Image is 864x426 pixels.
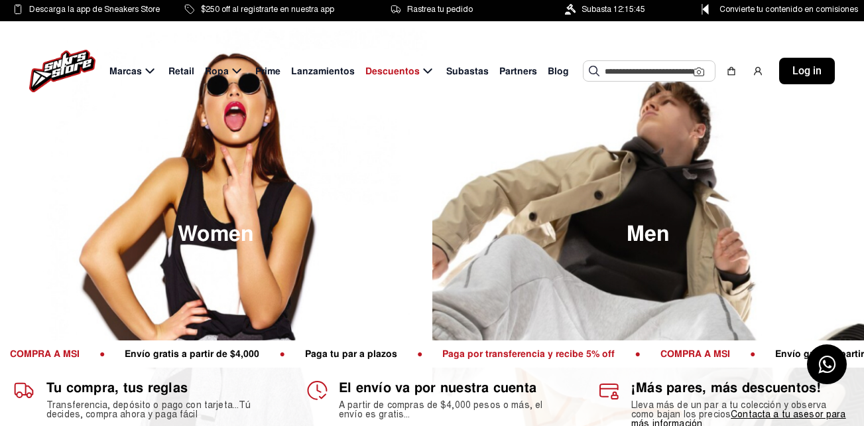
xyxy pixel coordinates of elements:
span: Rastrea tu pedido [407,2,473,17]
span: Retail [168,64,194,78]
img: shopping [726,66,737,76]
span: Men [627,224,670,245]
span: Paga tu par a plazos [277,348,389,360]
h2: Transferencia, depósito o pago con tarjeta...Tú decides, compra ahora y paga fácil [46,401,266,419]
img: logo [29,50,95,92]
img: user [753,66,763,76]
span: Descarga la app de Sneakers Store [29,2,160,17]
h1: Tu compra, tus reglas [46,380,266,395]
span: Envío gratis a partir de $4,000 [97,348,251,360]
span: Subastas [446,64,489,78]
img: Control Point Icon [697,4,713,15]
span: Descuentos [365,64,420,78]
span: Paga por transferencia y recibe 5% off [414,348,607,360]
span: ● [389,348,414,360]
span: ● [607,348,632,360]
span: Ropa [205,64,229,78]
h1: ¡Más pares, más descuentos! [631,380,851,395]
span: Log in [792,63,822,79]
span: Lanzamientos [291,64,355,78]
span: Partners [499,64,537,78]
span: Prime [255,64,280,78]
span: Subasta 12:15:45 [582,2,645,17]
span: ● [251,348,277,360]
img: Buscar [589,66,599,76]
h1: El envío va por nuestra cuenta [339,380,558,395]
span: Convierte tu contenido en comisiones [719,2,858,17]
span: COMPRA A MSI [633,348,722,360]
h2: A partir de compras de $4,000 pesos o más, el envío es gratis... [339,401,558,419]
span: Marcas [109,64,142,78]
img: Cámara [694,66,704,77]
span: ● [722,348,747,360]
span: $250 off al registrarte en nuestra app [201,2,334,17]
span: Women [178,224,254,245]
span: Blog [548,64,569,78]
